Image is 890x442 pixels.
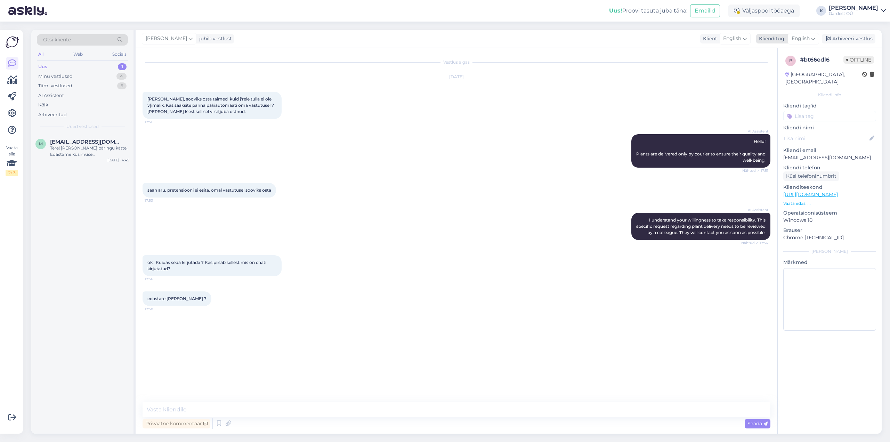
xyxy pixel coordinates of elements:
div: [DATE] 14:45 [107,158,129,163]
div: Klient [700,35,717,42]
div: juhib vestlust [196,35,232,42]
div: Arhiveeri vestlus [822,34,875,43]
div: Vestlus algas [143,59,770,65]
span: saan aru, pretensiooni ei esita. omal vastutusel sooviks osta [147,187,271,193]
div: Kliendi info [783,92,876,98]
span: English [723,35,741,42]
div: [PERSON_NAME] [783,248,876,255]
span: b [789,58,792,63]
div: 2 / 3 [6,170,18,176]
div: Uus [38,63,47,70]
div: Väljaspool tööaega [728,5,800,17]
div: Minu vestlused [38,73,73,80]
div: 1 [118,63,127,70]
p: Kliendi email [783,147,876,154]
div: 4 [116,73,127,80]
a: [URL][DOMAIN_NAME] [783,191,838,198]
span: Saada [747,420,768,427]
span: Uued vestlused [66,123,99,130]
p: Vaata edasi ... [783,200,876,207]
div: [DATE] [143,74,770,80]
span: 17:58 [145,306,171,312]
p: Märkmed [783,259,876,266]
span: Otsi kliente [43,36,71,43]
div: Küsi telefoninumbrit [783,171,839,181]
div: [PERSON_NAME] [829,5,878,11]
div: [GEOGRAPHIC_DATA], [GEOGRAPHIC_DATA] [785,71,862,86]
div: AI Assistent [38,92,64,99]
input: Lisa tag [783,111,876,121]
button: Emailid [690,4,720,17]
div: Kõik [38,102,48,109]
div: # bt66edl6 [800,56,843,64]
p: Windows 10 [783,217,876,224]
p: Chrome [TECHNICAL_ID] [783,234,876,241]
span: [PERSON_NAME] [146,35,187,42]
span: m [39,141,43,146]
p: Kliendi tag'id [783,102,876,110]
b: Uus! [609,7,622,14]
span: [PERSON_NAME], sooviks osta taimed kuid j'rele tulla ei ole v]imalik. Kas saaksite panna pakiauto... [147,96,275,114]
input: Lisa nimi [784,135,868,142]
span: merilinv@mail.ee [50,139,122,145]
div: Vaata siia [6,145,18,176]
div: Tere! [PERSON_NAME] päringu kätte. Edastame küsimuse klienditeenindajale, kes vastab küsimusele e... [50,145,129,158]
div: Tiimi vestlused [38,82,72,89]
p: Operatsioonisüsteem [783,209,876,217]
span: Nähtud ✓ 17:51 [742,168,768,173]
p: Kliendi nimi [783,124,876,131]
span: 17:56 [145,276,171,282]
div: 5 [117,82,127,89]
span: Nähtud ✓ 17:54 [741,240,768,246]
span: 17:53 [145,198,171,203]
div: Klienditugi [756,35,786,42]
div: Web [72,50,84,59]
p: [EMAIL_ADDRESS][DOMAIN_NAME] [783,154,876,161]
span: English [792,35,810,42]
div: Socials [111,50,128,59]
span: ok. Kuidas seda kirjutada ? Kas piisab sellest mis on chati kirjutatud? [147,260,267,271]
span: edastate [PERSON_NAME] ? [147,296,207,301]
div: K [816,6,826,16]
p: Brauser [783,227,876,234]
span: Offline [843,56,874,64]
div: Gardest OÜ [829,11,878,16]
p: Klienditeekond [783,184,876,191]
a: [PERSON_NAME]Gardest OÜ [829,5,886,16]
div: Arhiveeritud [38,111,67,118]
div: Privaatne kommentaar [143,419,210,428]
div: All [37,50,45,59]
div: Proovi tasuta juba täna: [609,7,687,15]
span: AI Assistent [742,207,768,212]
span: 17:51 [145,119,171,124]
span: AI Assistent [742,129,768,134]
span: I understand your willingness to take responsibility. This specific request regarding plant deliv... [636,217,767,235]
p: Kliendi telefon [783,164,876,171]
img: Askly Logo [6,35,19,49]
